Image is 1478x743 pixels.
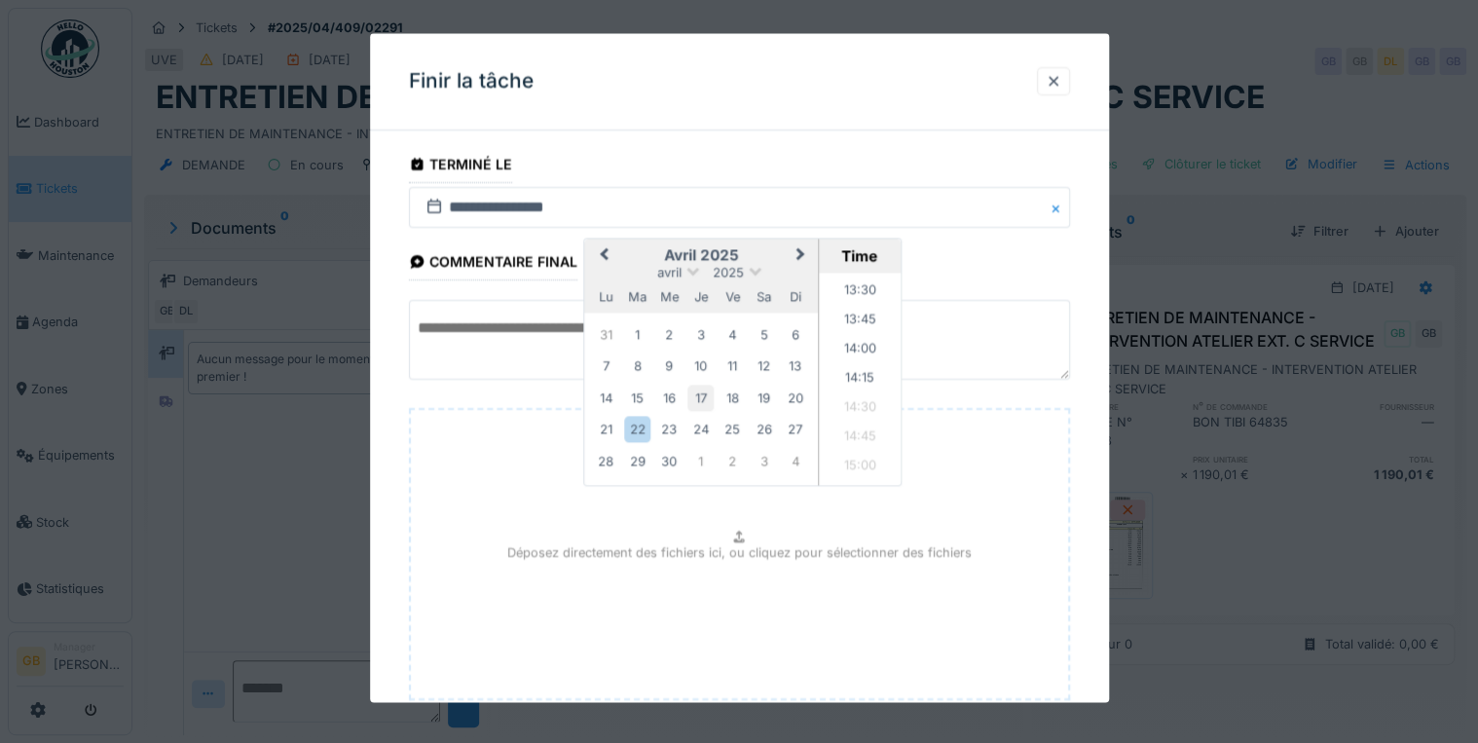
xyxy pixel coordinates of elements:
li: 15:15 [819,483,902,512]
div: Choose dimanche 6 avril 2025 [783,321,809,348]
button: Close [1049,187,1070,228]
div: Choose jeudi 3 avril 2025 [687,321,714,348]
div: vendredi [720,284,746,311]
div: samedi [751,284,777,311]
div: Choose mardi 15 avril 2025 [624,385,650,411]
li: 14:15 [819,366,902,395]
div: Choose samedi 12 avril 2025 [751,353,777,380]
li: 13:30 [819,279,902,308]
div: Choose vendredi 4 avril 2025 [720,321,746,348]
div: Choose lundi 7 avril 2025 [593,353,619,380]
span: 2025 [713,266,744,280]
div: Choose mercredi 9 avril 2025 [656,353,683,380]
div: Choose samedi 5 avril 2025 [751,321,777,348]
div: Month avril, 2025 [590,319,811,477]
div: Choose vendredi 18 avril 2025 [720,385,746,411]
div: Choose vendredi 11 avril 2025 [720,353,746,380]
div: Choose samedi 26 avril 2025 [751,417,777,443]
div: dimanche [783,284,809,311]
div: Choose lundi 14 avril 2025 [593,385,619,411]
div: Choose dimanche 27 avril 2025 [783,417,809,443]
span: avril [657,266,682,280]
div: Choose jeudi 17 avril 2025 [687,385,714,411]
div: mardi [624,284,650,311]
div: Choose jeudi 24 avril 2025 [687,417,714,443]
div: Commentaire final [409,247,578,280]
div: Choose vendredi 25 avril 2025 [720,417,746,443]
div: lundi [593,284,619,311]
div: Choose lundi 31 mars 2025 [593,321,619,348]
div: Choose samedi 3 mai 2025 [751,448,777,474]
div: mercredi [656,284,683,311]
div: Choose mardi 22 avril 2025 [624,417,650,443]
div: Choose mercredi 16 avril 2025 [656,385,683,411]
div: Choose dimanche 4 mai 2025 [783,448,809,474]
div: Choose lundi 21 avril 2025 [593,417,619,443]
ul: Time [819,274,902,486]
div: Choose vendredi 2 mai 2025 [720,448,746,474]
div: jeudi [687,284,714,311]
div: Choose lundi 28 avril 2025 [593,448,619,474]
div: Choose mercredi 30 avril 2025 [656,448,683,474]
button: Previous Month [586,241,617,273]
div: Choose mardi 1 avril 2025 [624,321,650,348]
div: Choose mercredi 23 avril 2025 [656,417,683,443]
li: 14:30 [819,395,902,425]
div: Choose samedi 19 avril 2025 [751,385,777,411]
div: Choose dimanche 13 avril 2025 [783,353,809,380]
div: Choose mardi 29 avril 2025 [624,448,650,474]
div: Choose mardi 8 avril 2025 [624,353,650,380]
div: Choose jeudi 10 avril 2025 [687,353,714,380]
li: 14:45 [819,425,902,454]
h2: avril 2025 [584,247,818,265]
li: 15:00 [819,454,902,483]
p: Déposez directement des fichiers ici, ou cliquez pour sélectionner des fichiers [507,544,972,563]
div: Time [824,247,896,266]
div: Choose dimanche 20 avril 2025 [783,385,809,411]
h3: Finir la tâche [409,69,534,93]
button: Next Month [787,241,818,273]
div: Choose mercredi 2 avril 2025 [656,321,683,348]
li: 13:45 [819,308,902,337]
div: Terminé le [409,150,513,183]
li: 14:00 [819,337,902,366]
div: Choose jeudi 1 mai 2025 [687,448,714,474]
